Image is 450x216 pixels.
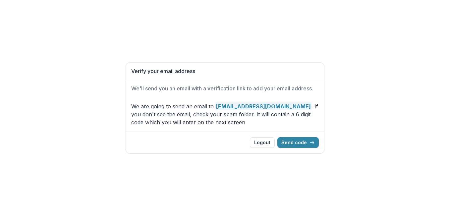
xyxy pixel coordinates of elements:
[277,137,319,148] button: Send code
[250,137,275,148] button: Logout
[131,68,319,74] h1: Verify your email address
[215,102,311,110] strong: [EMAIL_ADDRESS][DOMAIN_NAME]
[131,85,319,92] h2: We'll send you an email with a verification link to add your email address.
[131,102,319,126] p: We are going to send an email to . If you don't see the email, check your spam folder. It will co...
